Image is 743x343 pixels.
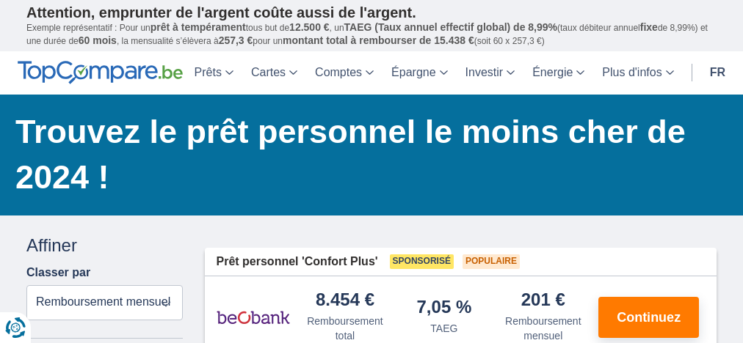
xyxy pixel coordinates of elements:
a: Investir [457,51,524,95]
span: montant total à rembourser de 15.438 € [283,34,474,46]
div: Affiner [26,233,183,258]
span: Sponsorisé [390,254,454,269]
label: Classer par [26,266,90,279]
span: 257,3 € [219,34,253,46]
button: Continuez [598,297,699,338]
span: 60 mois [79,34,117,46]
span: Prêt personnel 'Confort Plus' [217,254,378,270]
span: TAEG (Taux annuel effectif global) de 8,99% [344,21,557,33]
span: fixe [640,21,658,33]
a: Comptes [306,51,383,95]
h1: Trouvez le prêt personnel le moins cher de 2024 ! [15,109,717,200]
a: Énergie [523,51,593,95]
a: Prêts [186,51,242,95]
div: TAEG [430,321,457,336]
div: 201 € [521,291,565,311]
div: 7,05 % [417,298,472,318]
a: fr [701,51,734,95]
span: Populaire [463,254,520,269]
span: Continuez [617,311,681,324]
span: prêt à tempérament [151,21,246,33]
a: Cartes [242,51,306,95]
img: TopCompare [18,61,183,84]
a: Épargne [383,51,457,95]
div: Remboursement total [302,314,389,343]
div: 8.454 € [316,291,374,311]
span: 12.500 € [289,21,330,33]
p: Exemple représentatif : Pour un tous but de , un (taux débiteur annuel de 8,99%) et une durée de ... [26,21,717,48]
p: Attention, emprunter de l'argent coûte aussi de l'argent. [26,4,717,21]
img: pret personnel Beobank [217,299,290,336]
a: Plus d'infos [593,51,682,95]
div: Remboursement mensuel [499,314,587,343]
